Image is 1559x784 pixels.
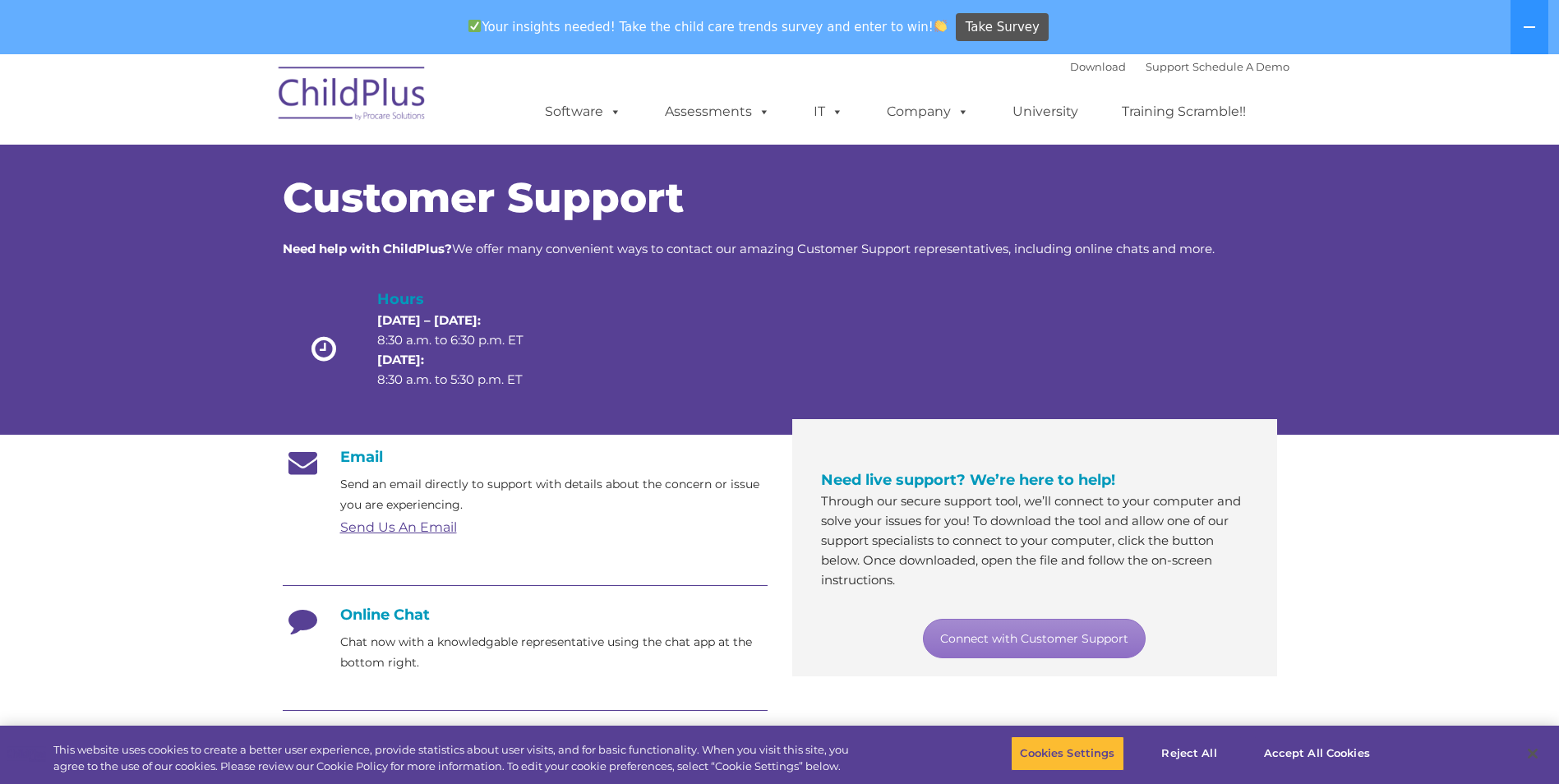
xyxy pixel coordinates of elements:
span: Take Survey [966,13,1040,42]
img: 👏 [934,20,947,32]
span: Your insights needed! Take the child care trends survey and enter to win! [462,11,954,43]
a: Download [1070,60,1126,73]
h4: Hours [377,288,551,311]
a: Software [528,95,638,128]
img: ✅ [468,20,481,32]
a: Company [870,95,985,128]
p: Chat now with a knowledgable representative using the chat app at the bottom right. [340,632,768,673]
p: Send an email directly to support with details about the concern or issue you are experiencing. [340,474,768,515]
a: Take Survey [956,13,1049,42]
button: Close [1515,736,1551,772]
h4: Online Chat [283,606,768,624]
strong: Need help with ChildPlus? [283,241,452,256]
font: | [1070,60,1289,73]
button: Accept All Cookies [1255,736,1379,771]
span: Need live support? We’re here to help! [821,471,1115,489]
a: University [996,95,1095,128]
a: Schedule A Demo [1192,60,1289,73]
a: Connect with Customer Support [923,619,1146,658]
a: Send Us An Email [340,519,457,535]
h4: Email [283,448,768,466]
div: This website uses cookies to create a better user experience, provide statistics about user visit... [53,742,857,774]
img: ChildPlus by Procare Solutions [270,55,435,137]
p: Through our secure support tool, we’ll connect to your computer and solve your issues for you! To... [821,491,1248,590]
p: 8:30 a.m. to 6:30 p.m. ET 8:30 a.m. to 5:30 p.m. ET [377,311,551,390]
span: Customer Support [283,173,684,223]
button: Cookies Settings [1011,736,1123,771]
span: We offer many convenient ways to contact our amazing Customer Support representatives, including ... [283,241,1215,256]
a: Assessments [648,95,786,128]
a: Training Scramble!! [1105,95,1262,128]
strong: [DATE]: [377,352,424,367]
a: IT [797,95,860,128]
a: Support [1146,60,1189,73]
strong: [DATE] – [DATE]: [377,312,481,328]
button: Reject All [1138,736,1241,771]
